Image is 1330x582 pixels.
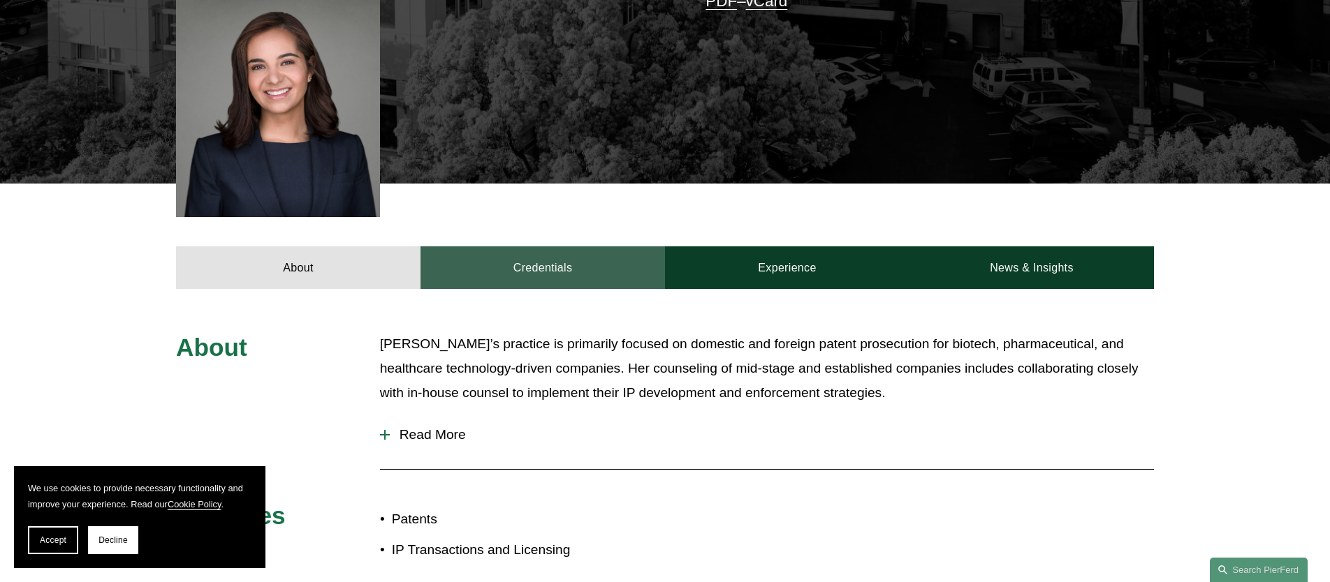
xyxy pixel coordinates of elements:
a: About [176,246,421,288]
p: [PERSON_NAME]’s practice is primarily focused on domestic and foreign patent prosecution for biot... [380,332,1154,405]
button: Accept [28,526,78,554]
span: About [176,334,247,361]
a: Experience [665,246,909,288]
a: Search this site [1210,558,1308,582]
a: Credentials [421,246,665,288]
p: We use cookies to provide necessary functionality and improve your experience. Read our . [28,480,251,512]
a: News & Insights [909,246,1154,288]
p: Patents [392,507,665,532]
p: IP Transactions and Licensing [392,538,665,562]
button: Read More [380,417,1154,453]
span: Read More [390,427,1154,442]
a: Cookie Policy [168,499,221,509]
span: Accept [40,535,66,545]
button: Decline [88,526,138,554]
section: Cookie banner [14,466,265,568]
span: Decline [98,535,128,545]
